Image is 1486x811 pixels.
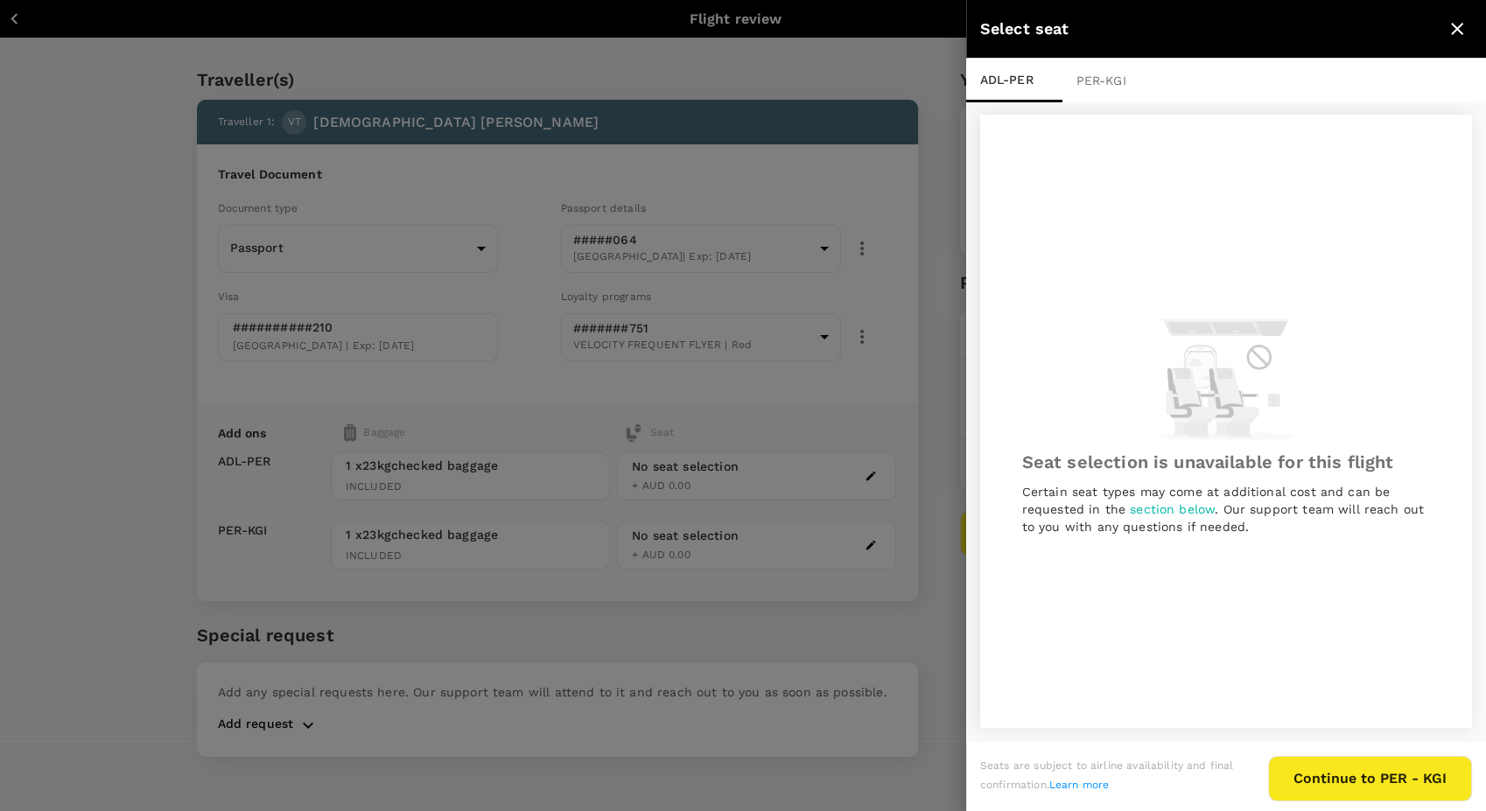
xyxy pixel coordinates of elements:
div: ADL - PER [966,59,1062,102]
span: section below [1130,502,1215,516]
span: Seats are subject to airline availability and final confirmation. [980,759,1234,791]
h6: Seat selection is unavailable for this flight [1022,448,1430,476]
button: close [1442,14,1472,44]
a: Learn more [1049,779,1110,791]
div: PER - KGI [1062,59,1159,102]
div: Select seat [980,17,1442,42]
p: Certain seat types may come at additional cost and can be requested in the . Our support team wil... [1022,483,1430,535]
button: Continue to PER - KGI [1268,756,1472,801]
